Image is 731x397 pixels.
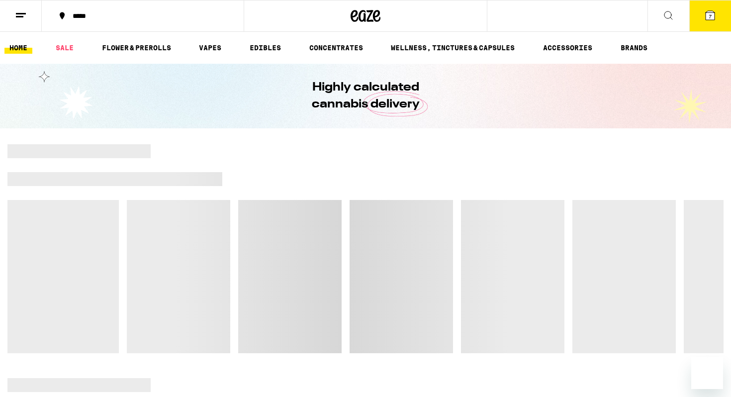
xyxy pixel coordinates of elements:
[283,79,448,113] h1: Highly calculated cannabis delivery
[691,357,723,389] iframe: Button to launch messaging window
[304,42,368,54] a: CONCENTRATES
[97,42,176,54] a: FLOWER & PREROLLS
[194,42,226,54] a: VAPES
[709,13,712,19] span: 7
[4,42,32,54] a: HOME
[616,42,652,54] a: BRANDS
[245,42,286,54] a: EDIBLES
[538,42,597,54] a: ACCESSORIES
[689,0,731,31] button: 7
[51,42,79,54] a: SALE
[386,42,520,54] a: WELLNESS, TINCTURES & CAPSULES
